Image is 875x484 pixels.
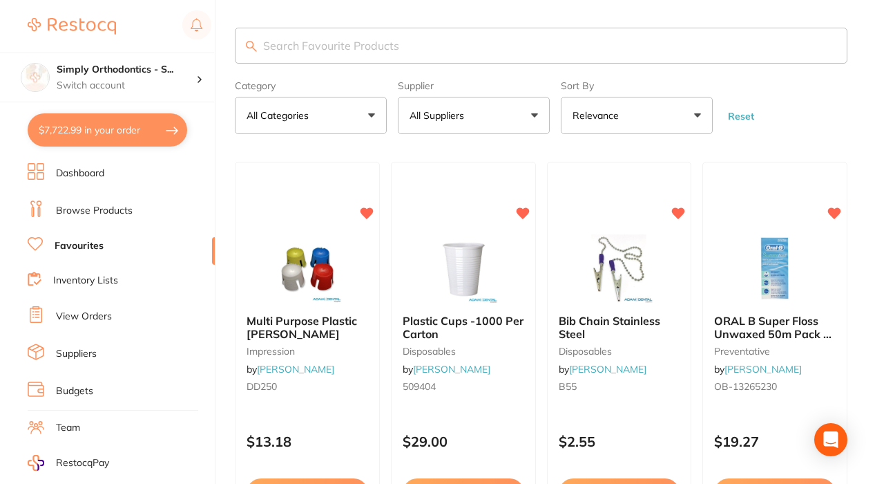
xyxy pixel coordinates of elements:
small: disposables [559,346,680,357]
small: preventative [714,346,836,357]
span: Multi Purpose Plastic [PERSON_NAME] [247,314,357,340]
a: Browse Products [56,204,133,218]
p: Relevance [573,109,624,122]
a: Budgets [56,384,93,398]
h4: Simply Orthodontics - Sydenham [57,63,196,77]
label: Sort By [561,80,713,91]
img: Bib Chain Stainless Steel [574,234,664,304]
small: impression [247,346,368,357]
p: Switch account [57,79,196,93]
button: All Suppliers [398,97,550,134]
p: All Suppliers [410,109,470,122]
a: Suppliers [56,347,97,361]
img: Restocq Logo [28,18,116,35]
img: Multi Purpose Plastic Dappen [262,234,352,304]
span: B55 [559,380,577,393]
a: Restocq Logo [28,10,116,42]
a: [PERSON_NAME] [413,363,490,375]
button: All Categories [235,97,387,134]
b: Bib Chain Stainless Steel [559,315,680,340]
a: [PERSON_NAME] [569,363,646,375]
span: OB-13265230 [714,380,777,393]
p: $13.18 [247,434,368,449]
div: Open Intercom Messenger [814,423,847,456]
a: [PERSON_NAME] [724,363,802,375]
img: RestocqPay [28,455,44,471]
label: Category [235,80,387,91]
label: Supplier [398,80,550,91]
span: 509404 [403,380,436,393]
a: Team [56,421,80,435]
a: View Orders [56,310,112,324]
b: Plastic Cups -1000 Per Carton [403,315,524,340]
button: Reset [724,110,758,122]
img: ORAL B Super Floss Unwaxed 50m Pack of 6 [730,234,820,304]
p: $2.55 [559,434,680,449]
a: Inventory Lists [53,274,118,288]
small: disposables [403,346,524,357]
span: by [247,363,334,375]
span: DD250 [247,380,277,393]
span: ORAL B Super Floss Unwaxed 50m Pack of 6 [714,314,834,353]
b: ORAL B Super Floss Unwaxed 50m Pack of 6 [714,315,836,340]
a: [PERSON_NAME] [257,363,334,375]
a: RestocqPay [28,455,109,471]
button: $7,722.99 in your order [28,113,187,147]
p: $29.00 [403,434,524,449]
b: Multi Purpose Plastic Dappen [247,315,368,340]
span: by [714,363,802,375]
span: by [559,363,646,375]
p: $19.27 [714,434,836,449]
a: Dashboard [56,167,104,180]
input: Search Favourite Products [235,28,847,64]
span: RestocqPay [56,456,109,470]
img: Plastic Cups -1000 Per Carton [419,234,508,304]
img: Simply Orthodontics - Sydenham [21,64,49,91]
span: Bib Chain Stainless Steel [559,314,660,340]
p: All Categories [247,109,314,122]
button: Relevance [561,97,713,134]
a: Favourites [55,239,104,253]
span: by [403,363,490,375]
